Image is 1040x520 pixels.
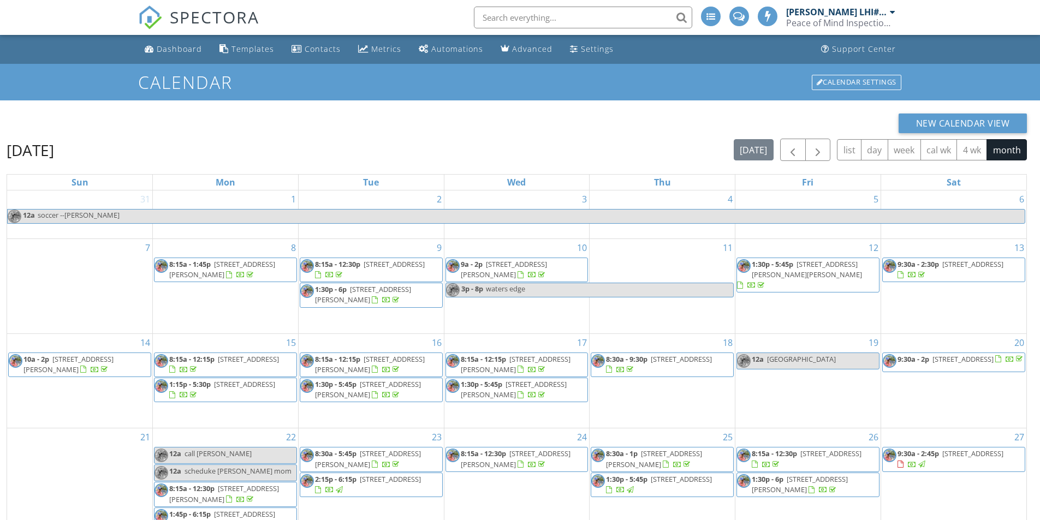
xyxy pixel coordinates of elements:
td: Go to September 16, 2025 [298,333,444,428]
a: Automations (Advanced) [414,39,488,59]
a: Templates [215,39,278,59]
td: Go to September 7, 2025 [7,238,153,333]
a: Go to August 31, 2025 [138,190,152,208]
img: 309546321_10222774030642676_2273644600536630901_n.jpg [446,283,460,297]
div: Metrics [371,44,401,54]
img: 309546321_10222774030642676_2273644600536630901_n.jpg [300,379,314,393]
td: Go to September 17, 2025 [444,333,590,428]
a: 8:15a - 12:15p [STREET_ADDRESS][PERSON_NAME] [461,354,570,374]
a: Tuesday [361,175,381,190]
a: 9:30a - 2:30p [STREET_ADDRESS] [882,258,1025,282]
a: Go to September 8, 2025 [289,239,298,256]
td: Go to September 4, 2025 [590,190,735,238]
span: 9:30a - 2:45p [898,449,939,458]
a: 1:30p - 5:45p [STREET_ADDRESS][PERSON_NAME] [461,379,567,399]
a: 8:15a - 1:45p [STREET_ADDRESS][PERSON_NAME] [154,258,297,282]
a: 9:30a - 2:30p [STREET_ADDRESS] [898,259,1003,279]
a: Go to September 17, 2025 [575,334,589,351]
a: 8:15a - 12:30p [STREET_ADDRESS][PERSON_NAME] [445,447,589,471]
button: cal wk [920,139,958,160]
a: Wednesday [505,175,528,190]
a: 8:30a - 5:45p [STREET_ADDRESS][PERSON_NAME] [300,447,443,471]
a: 1:30p - 6p [STREET_ADDRESS][PERSON_NAME] [752,474,848,494]
a: Go to September 1, 2025 [289,190,298,208]
div: Settings [581,44,614,54]
span: 12a [22,210,35,223]
span: [STREET_ADDRESS] [214,509,275,519]
a: Go to September 18, 2025 [721,334,735,351]
button: month [986,139,1027,160]
span: [STREET_ADDRESS] [218,354,279,364]
div: Support Center [832,44,896,54]
span: [STREET_ADDRESS][PERSON_NAME] [606,449,702,469]
a: 8:15a - 12:30p [STREET_ADDRESS] [300,258,443,282]
a: 1:30p - 5:45p [STREET_ADDRESS] [606,474,712,494]
img: 309546321_10222774030642676_2273644600536630901_n.jpg [154,466,168,480]
span: 9a - 2p [461,259,483,269]
span: 9:30a - 2:30p [898,259,939,269]
img: 309546321_10222774030642676_2273644600536630901_n.jpg [737,259,751,273]
a: Go to September 10, 2025 [575,239,589,256]
a: Go to September 19, 2025 [866,334,881,351]
div: Dashboard [157,44,202,54]
img: 309546321_10222774030642676_2273644600536630901_n.jpg [154,483,168,497]
div: [PERSON_NAME] LHI#11066 [786,7,887,17]
img: 309546321_10222774030642676_2273644600536630901_n.jpg [591,354,605,368]
span: soccer --[PERSON_NAME] [38,210,120,220]
button: New Calendar View [899,113,1027,133]
a: Go to September 2, 2025 [435,190,444,208]
h2: [DATE] [7,139,54,161]
span: [STREET_ADDRESS][PERSON_NAME] [315,449,421,469]
a: Contacts [287,39,345,59]
a: Calendar Settings [811,74,902,91]
a: 8:15a - 1:45p [STREET_ADDRESS][PERSON_NAME] [169,259,275,279]
a: 1:30p - 6p [STREET_ADDRESS][PERSON_NAME] [315,284,411,304]
img: 309546321_10222774030642676_2273644600536630901_n.jpg [883,259,896,273]
td: Go to September 15, 2025 [153,333,299,428]
div: Advanced [512,44,552,54]
img: 309546321_10222774030642676_2273644600536630901_n.jpg [737,449,751,462]
span: [STREET_ADDRESS] [800,449,861,458]
a: Advanced [496,39,557,59]
a: Go to September 24, 2025 [575,428,589,446]
a: 8:30a - 9:30p [STREET_ADDRESS] [591,352,734,377]
a: 1:15p - 5:30p [STREET_ADDRESS] [154,378,297,402]
span: [STREET_ADDRESS] [214,379,275,389]
span: 1:30p - 5:45p [461,379,502,389]
a: 10a - 2p [STREET_ADDRESS][PERSON_NAME] [8,352,151,377]
span: SPECTORA [170,5,259,28]
input: Search everything... [474,7,692,28]
button: week [888,139,921,160]
img: 309546321_10222774030642676_2273644600536630901_n.jpg [446,259,460,273]
a: 1:30p - 5:45p [STREET_ADDRESS][PERSON_NAME][PERSON_NAME] [737,259,862,290]
a: Go to September 22, 2025 [284,428,298,446]
span: [STREET_ADDRESS] [942,449,1003,458]
img: 309546321_10222774030642676_2273644600536630901_n.jpg [446,449,460,462]
img: 309546321_10222774030642676_2273644600536630901_n.jpg [446,379,460,393]
a: 8:15a - 12:15p [STREET_ADDRESS][PERSON_NAME] [445,352,589,377]
span: [STREET_ADDRESS] [364,259,425,269]
img: 309546321_10222774030642676_2273644600536630901_n.jpg [154,449,168,462]
img: 309546321_10222774030642676_2273644600536630901_n.jpg [737,474,751,488]
img: 309546321_10222774030642676_2273644600536630901_n.jpg [154,354,168,368]
span: [STREET_ADDRESS][PERSON_NAME] [315,284,411,304]
span: [STREET_ADDRESS] [651,474,712,484]
span: call [PERSON_NAME] [185,449,252,458]
a: Settings [566,39,618,59]
img: 309546321_10222774030642676_2273644600536630901_n.jpg [591,474,605,488]
div: Contacts [305,44,341,54]
span: [STREET_ADDRESS][PERSON_NAME] [461,449,570,469]
a: 8:15a - 12:15p [STREET_ADDRESS] [154,352,297,377]
span: 9:30a - 2p [898,354,929,364]
span: 8:15a - 12:15p [315,354,360,364]
a: Go to September 9, 2025 [435,239,444,256]
span: 8:15a - 12:30p [461,449,506,458]
a: 8:15a - 12:30p [STREET_ADDRESS][PERSON_NAME] [154,482,297,506]
a: Sunday [69,175,91,190]
a: Go to September 16, 2025 [430,334,444,351]
span: 1:30p - 5:45p [315,379,356,389]
button: Next month [805,139,831,161]
img: 309546321_10222774030642676_2273644600536630901_n.jpg [8,210,21,223]
a: 2:15p - 6:15p [STREET_ADDRESS] [300,473,443,497]
span: 10a - 2p [23,354,49,364]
